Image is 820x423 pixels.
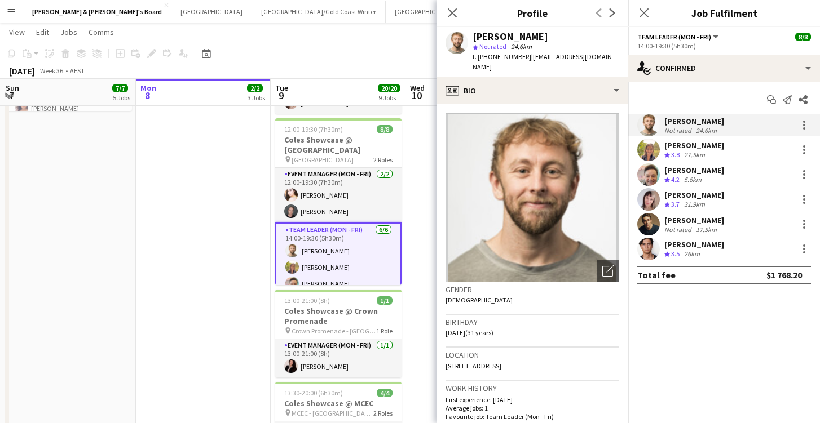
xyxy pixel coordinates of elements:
img: Crew avatar or photo [446,113,619,282]
div: 27.5km [682,150,707,160]
a: Edit [32,25,54,39]
span: [STREET_ADDRESS] [446,362,501,370]
span: Tue [275,83,288,93]
div: Total fee [637,269,676,280]
span: 24.6km [509,42,534,51]
h3: Coles Showcase @ [GEOGRAPHIC_DATA] [275,135,402,155]
h3: Gender [446,284,619,295]
app-job-card: 12:00-19:30 (7h30m)8/8Coles Showcase @ [GEOGRAPHIC_DATA] [GEOGRAPHIC_DATA]2 RolesEvent Manager (M... [275,118,402,285]
div: Not rated [664,225,694,234]
h3: Birthday [446,317,619,327]
span: | [EMAIL_ADDRESS][DOMAIN_NAME] [473,52,615,71]
h3: Coles Showcase @ Crown Promenade [275,306,402,326]
div: [PERSON_NAME] [473,32,548,42]
div: AEST [70,66,85,75]
div: [PERSON_NAME] [664,190,724,200]
h3: Work history [446,383,619,393]
div: 17.5km [694,225,719,234]
div: 14:00-19:30 (5h30m) [637,42,811,50]
button: [PERSON_NAME] & [PERSON_NAME]'s Board [23,1,171,23]
span: Week 36 [37,66,65,75]
div: 3 Jobs [248,93,265,102]
p: Favourite job: Team Leader (Mon - Fri) [446,412,619,421]
div: Bio [437,77,628,104]
span: 9 [274,89,288,102]
span: Wed [410,83,425,93]
h3: Profile [437,6,628,20]
span: Sun [6,83,19,93]
a: View [5,25,29,39]
div: [PERSON_NAME] [664,140,724,150]
span: t. [PHONE_NUMBER] [473,52,531,61]
span: 4.2 [671,175,680,184]
span: 8/8 [377,125,393,133]
p: First experience: [DATE] [446,395,619,404]
button: [GEOGRAPHIC_DATA]/Gold Coast Winter [252,1,386,23]
h3: Location [446,350,619,360]
a: Jobs [56,25,82,39]
div: [PERSON_NAME] [664,116,724,126]
span: 13:00-21:00 (8h) [284,296,330,305]
button: Team Leader (Mon - Fri) [637,33,720,41]
span: 8 [139,89,156,102]
span: Crown Promenade - [GEOGRAPHIC_DATA] [292,327,376,335]
span: 3.8 [671,150,680,159]
span: Edit [36,27,49,37]
h3: Coles Showcase @ MCEC [275,398,402,408]
a: Comms [84,25,118,39]
h3: Job Fulfilment [628,6,820,20]
span: [DATE] (31 years) [446,328,493,337]
app-card-role: Team Leader (Mon - Fri)6/614:00-19:30 (5h30m)[PERSON_NAME][PERSON_NAME][PERSON_NAME] [275,222,402,345]
div: 24.6km [694,126,719,135]
div: [PERSON_NAME] [664,215,724,225]
span: 7 [4,89,19,102]
app-job-card: 13:00-21:00 (8h)1/1Coles Showcase @ Crown Promenade Crown Promenade - [GEOGRAPHIC_DATA]1 RoleEven... [275,290,402,377]
span: Not rated [479,42,506,51]
span: 3.7 [671,200,680,208]
div: Confirmed [628,55,820,82]
span: 10 [408,89,425,102]
p: Average jobs: 1 [446,404,619,412]
app-card-role: Event Manager (Mon - Fri)1/113:00-21:00 (8h)[PERSON_NAME] [275,339,402,377]
button: [GEOGRAPHIC_DATA] [171,1,252,23]
span: Team Leader (Mon - Fri) [637,33,711,41]
span: 12:00-19:30 (7h30m) [284,125,343,133]
div: Not rated [664,126,694,135]
span: [GEOGRAPHIC_DATA] [292,155,354,164]
span: 3.5 [671,250,680,258]
button: [GEOGRAPHIC_DATA] [386,1,466,23]
app-card-role: Event Manager (Mon - Fri)2/212:00-19:30 (7h30m)[PERSON_NAME][PERSON_NAME] [275,168,402,222]
span: MCEC - [GEOGRAPHIC_DATA] [292,409,373,417]
span: 20/20 [378,84,400,92]
div: 5.6km [682,175,704,185]
span: 1 Role [376,327,393,335]
div: $1 768.20 [766,269,802,280]
div: 31.9km [682,200,707,210]
span: 2/2 [247,84,263,92]
div: Open photos pop-in [597,260,619,282]
span: Mon [140,83,156,93]
div: [PERSON_NAME] [664,239,724,250]
div: [PERSON_NAME] [664,165,724,175]
div: [DATE] [9,65,35,77]
span: View [9,27,25,37]
span: 8/8 [795,33,811,41]
span: Jobs [60,27,77,37]
div: 5 Jobs [113,93,130,102]
span: 1/1 [377,296,393,305]
span: 2 Roles [373,155,393,164]
span: 2 Roles [373,409,393,417]
span: 13:30-20:00 (6h30m) [284,389,343,397]
span: [DEMOGRAPHIC_DATA] [446,296,513,304]
span: Comms [89,27,114,37]
div: 26km [682,250,702,259]
span: 7/7 [112,84,128,92]
div: 9 Jobs [378,93,400,102]
span: 4/4 [377,389,393,397]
